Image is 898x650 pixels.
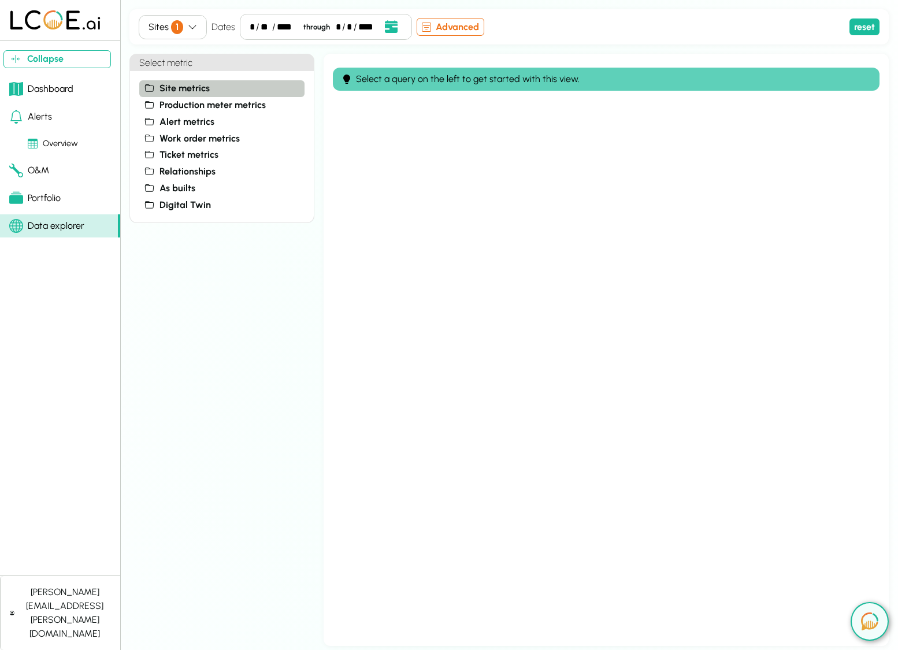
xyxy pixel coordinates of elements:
div: day, [261,20,270,34]
div: Alerts [9,110,52,124]
span: work order metrics [159,132,240,146]
span: 1 [171,20,183,34]
span: As builts [159,181,195,195]
span: ticket metrics [159,148,218,162]
span: alert metrics [159,115,214,129]
img: open chat [861,612,878,630]
div: Dashboard [9,82,73,96]
span: Production meter metrics [159,98,266,112]
div: Data explorer [9,219,84,233]
button: Open date picker [380,19,402,35]
div: month, [336,20,340,34]
div: through [299,21,335,32]
div: / [354,20,357,34]
button: reset [849,18,880,35]
span: Site metrics [159,81,210,95]
div: Select a query on the left to get started with this view. [342,72,870,86]
div: Sites [149,20,183,34]
button: Select metric [130,54,314,71]
div: / [342,20,346,34]
div: year, [358,20,379,34]
div: month, [250,20,254,34]
div: [PERSON_NAME][EMAIL_ADDRESS][PERSON_NAME][DOMAIN_NAME] [19,585,111,641]
div: Portfolio [9,191,61,205]
div: Overview [28,138,78,150]
span: Digital Twin [159,198,211,212]
div: O&M [9,164,49,177]
div: year, [277,20,297,34]
div: / [256,20,259,34]
h4: Dates [211,20,235,34]
button: Advanced [417,18,484,36]
div: / [272,20,276,34]
span: Relationships [159,165,216,179]
div: day, [347,20,352,34]
button: Collapse [3,50,111,68]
